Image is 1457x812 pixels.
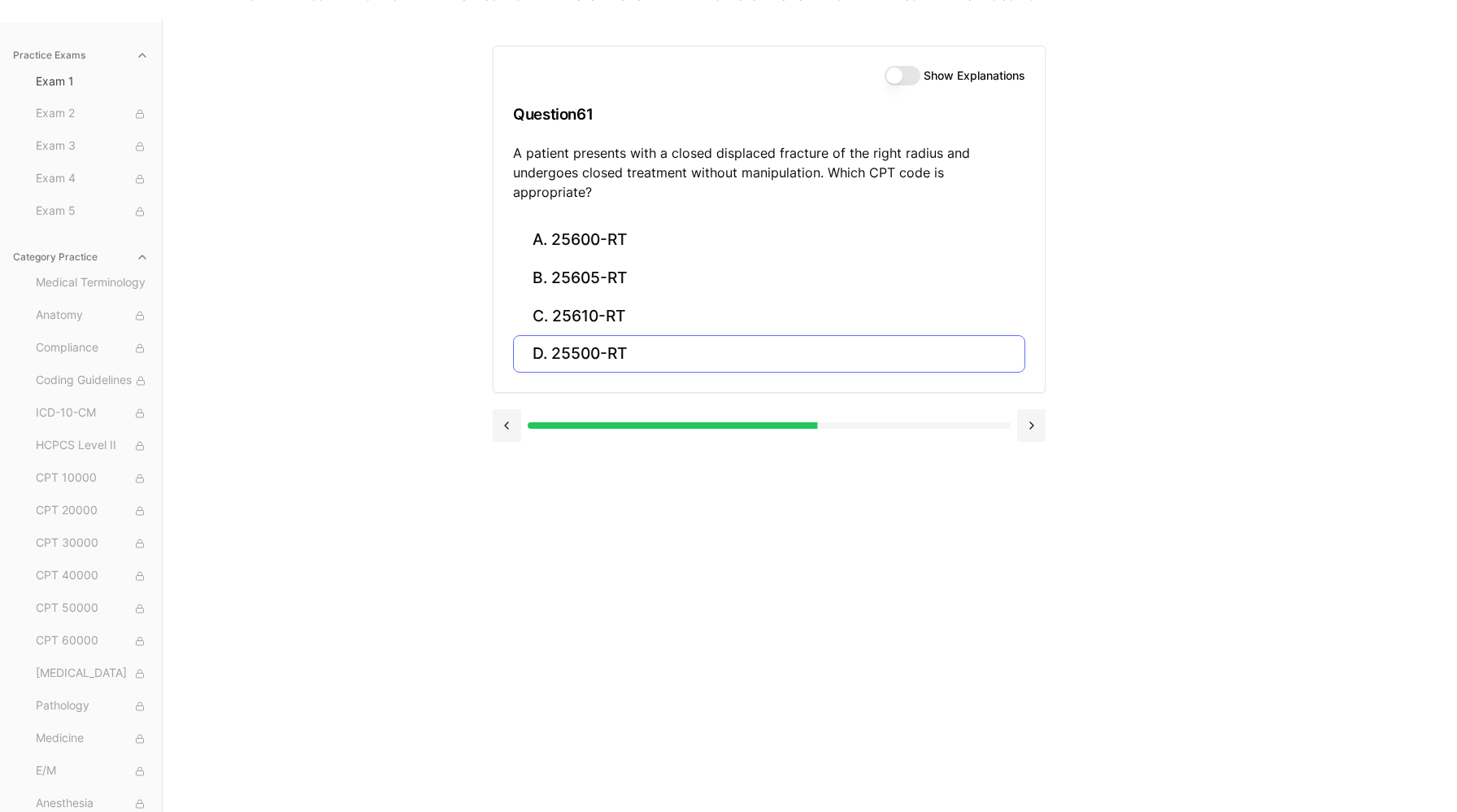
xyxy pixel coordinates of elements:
span: Pathology [36,697,149,715]
button: C. 25610-RT [513,297,1025,335]
span: CPT 10000 [36,469,149,487]
label: Show Explanations [924,70,1025,81]
span: CPT 60000 [36,632,149,650]
button: ICD-10-CM [29,400,155,426]
span: CPT 30000 [36,535,149,552]
button: HCPCS Level II [29,433,155,459]
button: Exam 5 [29,199,155,225]
button: [MEDICAL_DATA] [29,661,155,687]
button: CPT 30000 [29,530,155,557]
span: [MEDICAL_DATA] [36,665,149,683]
span: Anatomy [36,307,149,325]
span: Exam 5 [36,203,149,220]
button: CPT 60000 [29,628,155,654]
button: Exam 1 [29,68,155,94]
span: E/M [36,762,149,780]
button: Pathology [29,693,155,719]
button: Exam 4 [29,166,155,192]
button: E/M [29,758,155,784]
button: CPT 20000 [29,498,155,524]
button: CPT 50000 [29,596,155,622]
span: ICD-10-CM [36,404,149,422]
button: B. 25605-RT [513,260,1025,298]
button: Medicine [29,726,155,752]
span: CPT 40000 [36,567,149,585]
button: CPT 10000 [29,465,155,491]
span: Exam 2 [36,105,149,123]
span: Coding Guidelines [36,372,149,390]
button: Compliance [29,335,155,361]
span: Exam 1 [36,73,149,89]
span: HCPCS Level II [36,437,149,455]
button: D. 25500-RT [513,335,1025,373]
button: Coding Guidelines [29,368,155,394]
button: CPT 40000 [29,563,155,589]
span: Medicine [36,730,149,748]
span: Exam 4 [36,170,149,188]
span: Medical Terminology [36,274,149,292]
span: Compliance [36,339,149,357]
button: Exam 3 [29,133,155,159]
button: Exam 2 [29,101,155,127]
span: CPT 20000 [36,502,149,520]
span: CPT 50000 [36,600,149,618]
button: A. 25600-RT [513,221,1025,260]
button: Category Practice [7,244,155,270]
span: Exam 3 [36,138,149,155]
button: Practice Exams [7,42,155,68]
h3: Question 61 [513,90,1025,138]
button: Medical Terminology [29,270,155,296]
p: A patient presents with a closed displaced fracture of the right radius and undergoes closed trea... [513,143,1025,202]
button: Anatomy [29,303,155,329]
